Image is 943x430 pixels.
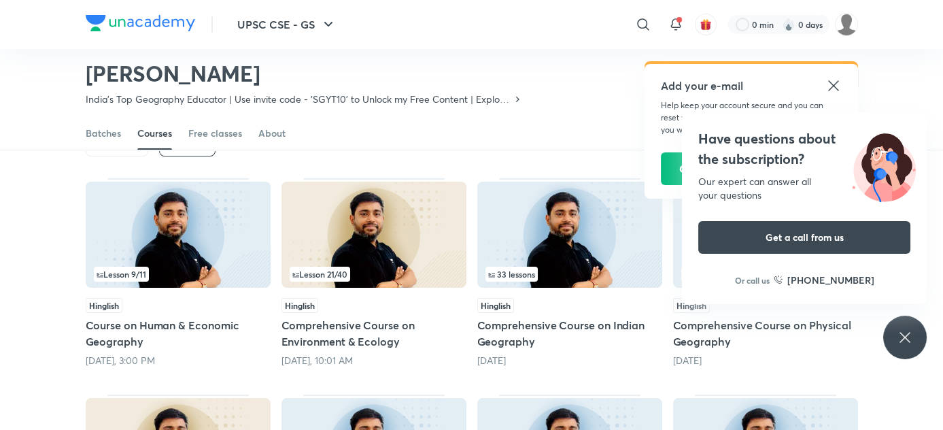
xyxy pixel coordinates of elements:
[661,78,842,94] h5: Add your e-mail
[94,267,262,282] div: infosection
[137,117,172,150] a: Courses
[488,270,535,278] span: 33 lessons
[258,127,286,140] div: About
[281,354,466,367] div: Tomorrow, 10:01 AM
[835,13,858,36] img: pappu passport
[86,127,121,140] div: Batches
[86,182,271,288] img: Thumbnail
[86,354,271,367] div: Tomorrow, 3:00 PM
[86,15,195,35] a: Company Logo
[787,273,874,287] h6: [PHONE_NUMBER]
[86,15,195,31] img: Company Logo
[94,267,262,282] div: left
[137,127,172,140] div: Courses
[681,267,850,282] div: infosection
[673,182,858,288] img: Thumbnail
[86,60,523,87] h2: [PERSON_NAME]
[661,152,744,185] button: Continue
[281,178,466,367] div: Comprehensive Course on Environment & Ecology
[290,267,458,282] div: infocontainer
[281,182,466,288] img: Thumbnail
[477,298,514,313] span: Hinglish
[281,298,318,313] span: Hinglish
[292,270,347,278] span: Lesson 21 / 40
[229,11,345,38] button: UPSC CSE - GS
[841,129,927,202] img: ttu_illustration_new.svg
[477,317,662,350] h5: Comprehensive Course on Indian Geography
[695,14,717,35] button: avatar
[86,117,121,150] a: Batches
[681,267,850,282] div: left
[258,117,286,150] a: About
[94,267,262,282] div: infocontainer
[97,270,146,278] span: Lesson 9 / 11
[290,267,458,282] div: left
[673,178,858,367] div: Comprehensive Course on Physical Geography
[485,267,654,282] div: left
[673,298,710,313] span: Hinglish
[700,18,712,31] img: avatar
[477,354,662,367] div: 13 days ago
[86,93,512,106] p: India's Top Geography Educator | Use invite code - 'SGYT10' to Unlock my Free Content | Explore t...
[281,317,466,350] h5: Comprehensive Course on Environment & Ecology
[774,273,874,287] a: [PHONE_NUMBER]
[698,221,910,254] button: Get a call from us
[673,354,858,367] div: 1 month ago
[477,178,662,367] div: Comprehensive Course on Indian Geography
[661,99,842,136] p: Help keep your account secure and you can reset your password if you ever need to. Only you will ...
[188,127,242,140] div: Free classes
[485,267,654,282] div: infocontainer
[681,267,850,282] div: infocontainer
[735,274,770,286] p: Or call us
[698,175,910,202] div: Our expert can answer all your questions
[673,317,858,350] h5: Comprehensive Course on Physical Geography
[290,267,458,282] div: infosection
[86,317,271,350] h5: Course on Human & Economic Geography
[477,182,662,288] img: Thumbnail
[698,129,910,169] h4: Have questions about the subscription?
[188,117,242,150] a: Free classes
[782,18,795,31] img: streak
[86,298,122,313] span: Hinglish
[86,178,271,367] div: Course on Human & Economic Geography
[485,267,654,282] div: infosection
